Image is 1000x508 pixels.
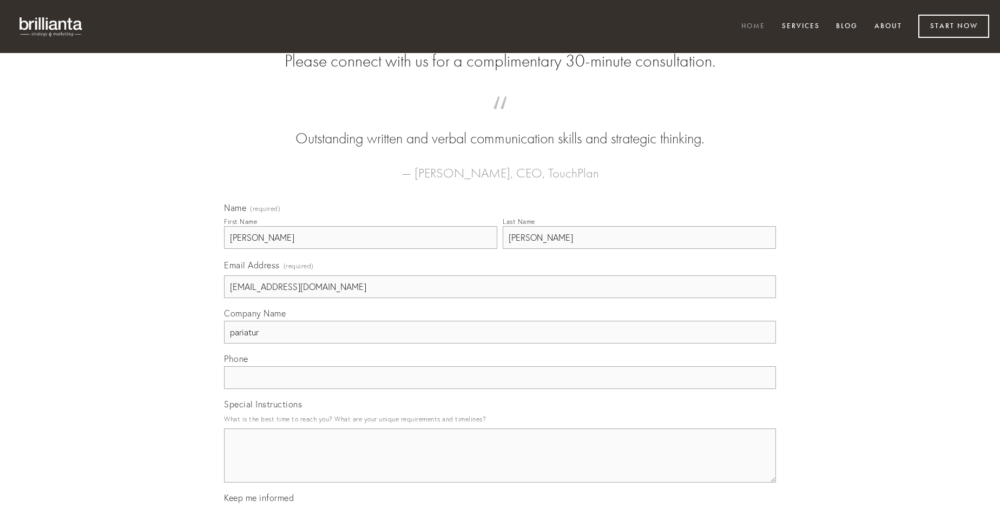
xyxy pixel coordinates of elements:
[224,353,248,364] span: Phone
[11,11,92,42] img: brillianta - research, strategy, marketing
[224,399,302,410] span: Special Instructions
[503,217,535,226] div: Last Name
[250,206,280,212] span: (required)
[734,18,772,36] a: Home
[867,18,909,36] a: About
[775,18,827,36] a: Services
[284,259,314,273] span: (required)
[224,492,294,503] span: Keep me informed
[241,149,759,184] figcaption: — [PERSON_NAME], CEO, TouchPlan
[829,18,865,36] a: Blog
[224,202,246,213] span: Name
[224,217,257,226] div: First Name
[241,107,759,128] span: “
[241,107,759,149] blockquote: Outstanding written and verbal communication skills and strategic thinking.
[918,15,989,38] a: Start Now
[224,260,280,271] span: Email Address
[224,412,776,426] p: What is the best time to reach you? What are your unique requirements and timelines?
[224,51,776,71] h2: Please connect with us for a complimentary 30-minute consultation.
[224,308,286,319] span: Company Name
